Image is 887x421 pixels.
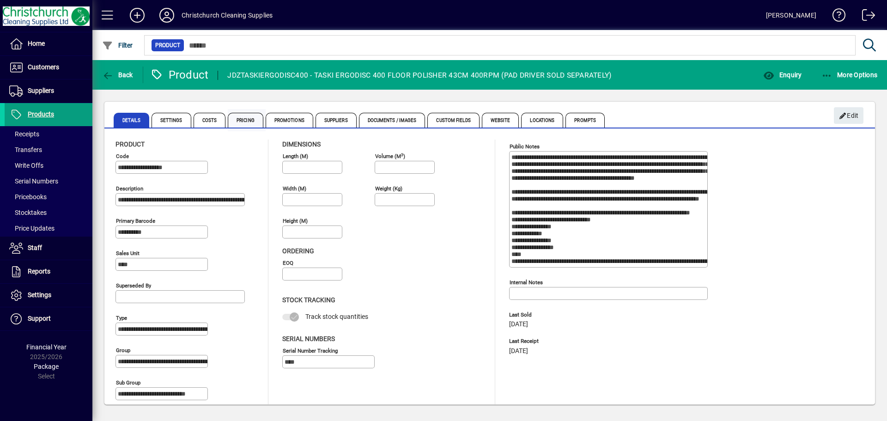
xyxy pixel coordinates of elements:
span: Ordering [282,247,314,255]
button: Edit [834,107,863,124]
a: Customers [5,56,92,79]
button: More Options [819,67,880,83]
span: Promotions [266,113,313,128]
span: Documents / Images [359,113,425,128]
a: Receipts [5,126,92,142]
span: Product [115,140,145,148]
mat-label: Description [116,185,143,192]
mat-label: Width (m) [283,185,306,192]
span: More Options [821,71,878,79]
span: Settings [152,113,191,128]
span: Serial Numbers [9,177,58,185]
span: Pricebooks [9,193,47,201]
span: [DATE] [509,348,528,355]
a: Stocktakes [5,205,92,220]
span: Dimensions [282,140,321,148]
a: Serial Numbers [5,173,92,189]
span: Website [482,113,519,128]
span: Receipts [9,130,39,138]
mat-label: Public Notes [510,143,540,150]
span: Serial Numbers [282,335,335,342]
span: Enquiry [763,71,802,79]
mat-label: Code [116,153,129,159]
mat-label: Length (m) [283,153,308,159]
a: Staff [5,237,92,260]
mat-label: Serial Number tracking [283,347,338,354]
mat-label: Internal Notes [510,279,543,286]
span: Costs [194,113,226,128]
a: Knowledge Base [826,2,846,32]
a: Suppliers [5,79,92,103]
a: Logout [855,2,875,32]
a: Support [5,307,92,330]
mat-label: EOQ [283,260,293,266]
span: Prompts [565,113,605,128]
span: Reports [28,268,50,275]
span: Home [28,40,45,47]
button: Add [122,7,152,24]
mat-label: Weight (Kg) [375,185,402,192]
button: Enquiry [761,67,804,83]
span: Back [102,71,133,79]
span: Write Offs [9,162,43,169]
span: Locations [521,113,563,128]
button: Profile [152,7,182,24]
button: Back [100,67,135,83]
span: Filter [102,42,133,49]
mat-label: Superseded by [116,282,151,289]
span: Suppliers [28,87,54,94]
div: JDZTASKIERGODISC400 - TASKI ERGODISC 400 FLOOR POLISHER 43CM 400RPM (PAD DRIVER SOLD SEPARATELY) [227,68,611,83]
mat-label: Primary barcode [116,218,155,224]
span: Settings [28,291,51,299]
span: Transfers [9,146,42,153]
span: [DATE] [509,321,528,328]
span: Product [155,41,180,50]
span: Edit [839,108,859,123]
div: Product [150,67,209,82]
a: Settings [5,284,92,307]
span: Customers [28,63,59,71]
span: Support [28,315,51,322]
span: Products [28,110,54,118]
mat-label: Volume (m ) [375,153,405,159]
mat-label: Group [116,347,130,354]
a: Price Updates [5,220,92,236]
a: Pricebooks [5,189,92,205]
span: Staff [28,244,42,251]
span: Last Sold [509,312,648,318]
a: Transfers [5,142,92,158]
span: Stock Tracking [282,296,335,304]
mat-label: Sales unit [116,250,140,256]
div: Christchurch Cleaning Supplies [182,8,273,23]
button: Filter [100,37,135,54]
span: Suppliers [316,113,357,128]
span: Details [114,113,149,128]
span: Last Receipt [509,338,648,344]
a: Home [5,32,92,55]
span: Price Updates [9,225,55,232]
span: Custom Fields [427,113,479,128]
a: Write Offs [5,158,92,173]
app-page-header-button: Back [92,67,143,83]
span: Package [34,363,59,370]
mat-label: Height (m) [283,218,308,224]
span: Financial Year [26,343,67,351]
a: Reports [5,260,92,283]
mat-label: Type [116,315,127,321]
span: Stocktakes [9,209,47,216]
div: [PERSON_NAME] [766,8,816,23]
sup: 3 [401,152,403,157]
span: Track stock quantities [305,313,368,320]
span: Pricing [228,113,263,128]
mat-label: Sub group [116,379,140,386]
